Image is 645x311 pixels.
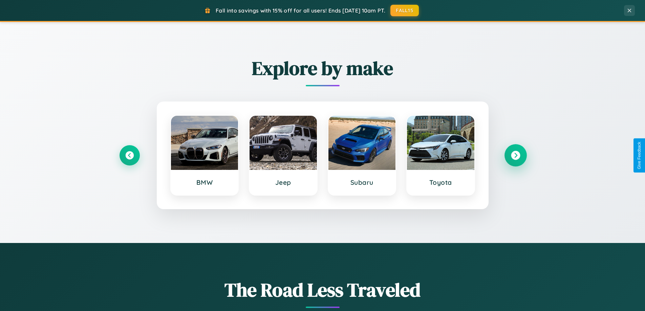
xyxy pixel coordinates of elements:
[390,5,419,16] button: FALL15
[637,142,642,169] div: Give Feedback
[256,178,310,186] h3: Jeep
[414,178,468,186] h3: Toyota
[120,277,526,303] h1: The Road Less Traveled
[335,178,389,186] h3: Subaru
[178,178,232,186] h3: BMW
[216,7,385,14] span: Fall into savings with 15% off for all users! Ends [DATE] 10am PT.
[120,55,526,81] h2: Explore by make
